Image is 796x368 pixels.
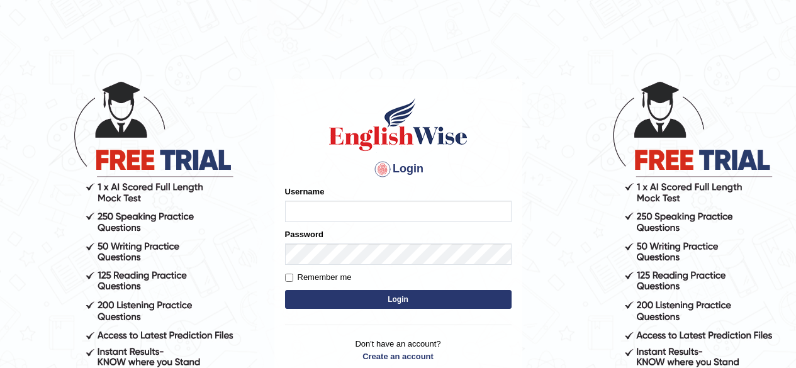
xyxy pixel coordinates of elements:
[285,228,323,240] label: Password
[285,271,352,284] label: Remember me
[285,274,293,282] input: Remember me
[285,350,512,362] a: Create an account
[285,159,512,179] h4: Login
[285,186,325,198] label: Username
[285,290,512,309] button: Login
[327,96,470,153] img: Logo of English Wise sign in for intelligent practice with AI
